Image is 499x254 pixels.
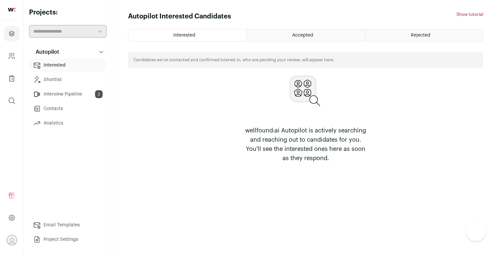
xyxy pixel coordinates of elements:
[95,90,103,98] span: 2
[8,8,16,12] img: wellfound-shorthand-0d5821cbd27db2630d0214b213865d53afaa358527fdda9d0ea32b1df1b89c2c.svg
[133,57,334,63] p: Candidates we’ve contacted and confirmed interest in, who are pending your review, will appear here.
[242,126,369,163] p: wellfound:ai Autopilot is actively searching and reaching out to candidates for you. You'll see t...
[29,59,107,72] a: Interested
[29,117,107,130] a: Analytics
[173,33,195,38] span: Interested
[411,33,430,38] span: Rejected
[29,102,107,115] a: Contacts
[128,12,231,21] h1: Autopilot Interested Candidates
[456,12,483,17] button: Show tutorial
[29,45,107,59] button: Autopilot
[29,218,107,232] a: Email Templates
[4,26,19,42] a: Projects
[32,48,59,56] p: Autopilot
[4,71,19,86] a: Company Lists
[29,88,107,101] a: Interview Pipeline2
[29,233,107,246] a: Project Settings
[7,235,17,245] button: Open dropdown
[466,221,486,241] iframe: Toggle Customer Support
[4,48,19,64] a: Company and ATS Settings
[365,29,483,41] a: Rejected
[247,29,365,41] a: Accepted
[29,8,107,17] h2: Projects:
[29,73,107,86] a: Shortlist
[292,33,313,38] span: Accepted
